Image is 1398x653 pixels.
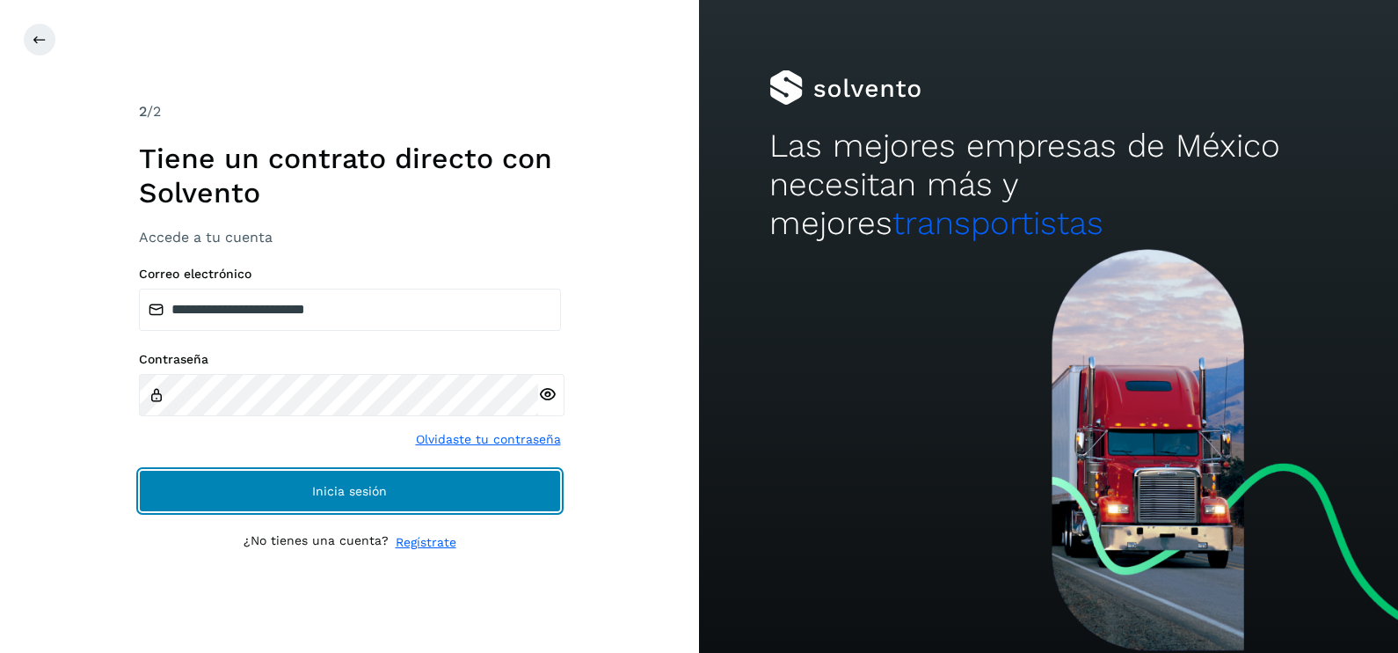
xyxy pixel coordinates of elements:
p: ¿No tienes una cuenta? [244,533,389,552]
button: Inicia sesión [139,470,561,512]
label: Contraseña [139,352,561,367]
h1: Tiene un contrato directo con Solvento [139,142,561,209]
div: /2 [139,101,561,122]
h3: Accede a tu cuenta [139,229,561,246]
a: Olvidaste tu contraseña [416,430,561,449]
span: 2 [139,103,147,120]
span: Inicia sesión [312,485,387,497]
h2: Las mejores empresas de México necesitan más y mejores [769,127,1329,244]
a: Regístrate [396,533,456,552]
label: Correo electrónico [139,267,561,282]
span: transportistas [892,204,1103,242]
